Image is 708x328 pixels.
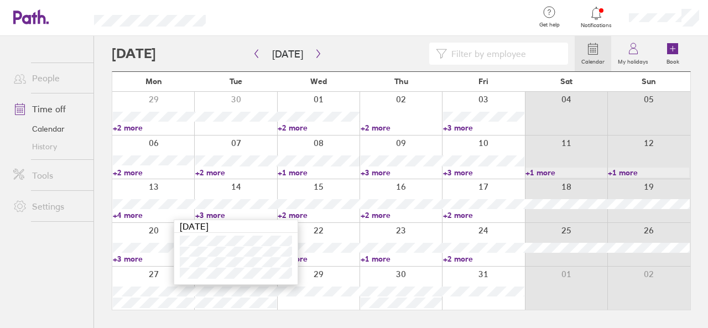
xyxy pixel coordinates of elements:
[278,168,359,178] a: +1 more
[195,210,277,220] a: +3 more
[560,77,572,86] span: Sat
[113,123,194,133] a: +2 more
[579,22,615,29] span: Notifications
[443,254,524,264] a: +2 more
[4,67,93,89] a: People
[263,45,312,63] button: [DATE]
[443,123,524,133] a: +3 more
[113,168,194,178] a: +2 more
[478,77,488,86] span: Fri
[4,138,93,155] a: History
[579,6,615,29] a: Notifications
[113,254,194,264] a: +3 more
[361,168,442,178] a: +3 more
[575,55,611,65] label: Calendar
[4,164,93,186] a: Tools
[608,168,689,178] a: +1 more
[113,210,194,220] a: +4 more
[4,120,93,138] a: Calendar
[611,36,655,71] a: My holidays
[575,36,611,71] a: Calendar
[443,210,524,220] a: +2 more
[278,123,359,133] a: +2 more
[525,168,607,178] a: +1 more
[532,22,568,28] span: Get help
[660,55,686,65] label: Book
[443,168,524,178] a: +3 more
[230,77,242,86] span: Tue
[195,168,277,178] a: +2 more
[310,77,327,86] span: Wed
[361,210,442,220] a: +2 more
[4,195,93,217] a: Settings
[278,254,359,264] a: +1 more
[394,77,408,86] span: Thu
[361,123,442,133] a: +2 more
[4,98,93,120] a: Time off
[145,77,162,86] span: Mon
[611,55,655,65] label: My holidays
[642,77,656,86] span: Sun
[655,36,690,71] a: Book
[278,210,359,220] a: +2 more
[361,254,442,264] a: +1 more
[174,220,298,233] div: [DATE]
[447,43,561,64] input: Filter by employee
